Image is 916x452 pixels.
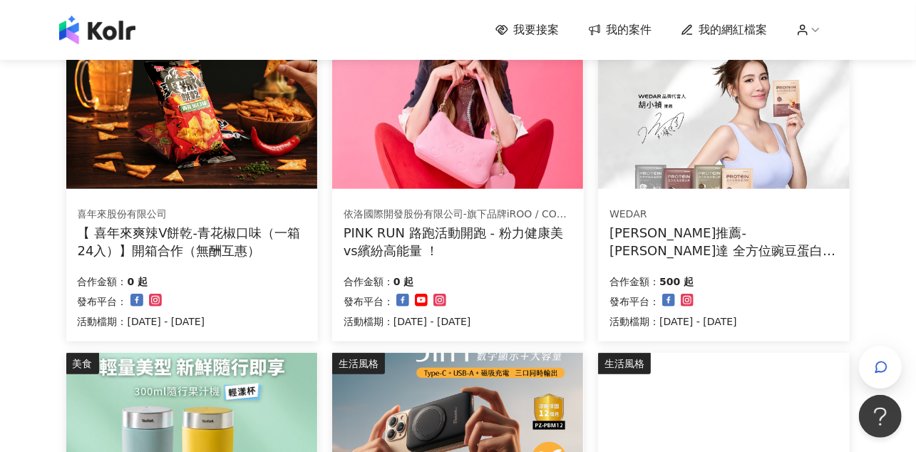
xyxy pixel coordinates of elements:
div: WEDAR [609,207,838,222]
a: 我的網紅檔案 [681,22,768,38]
div: [PERSON_NAME]推薦-[PERSON_NAME]達 全方位豌豆蛋白飲 (互惠合作檔） [609,224,838,260]
span: 我的網紅檔案 [699,22,768,38]
p: 活動檔期：[DATE] - [DATE] [78,313,205,330]
p: 合作金額： [78,273,128,290]
p: 活動檔期：[DATE] - [DATE] [344,313,471,330]
a: 我的案件 [588,22,652,38]
p: 活動檔期：[DATE] - [DATE] [609,313,737,330]
iframe: Help Scout Beacon - Open [859,395,902,438]
p: 發布平台： [344,293,393,310]
p: 發布平台： [78,293,128,310]
p: 0 起 [128,273,148,290]
span: 我的案件 [607,22,652,38]
div: 喜年來股份有限公司 [78,207,306,222]
p: 500 起 [659,273,694,290]
img: logo [59,16,135,44]
p: 合作金額： [344,273,393,290]
a: 我要接案 [495,22,560,38]
p: 合作金額： [609,273,659,290]
div: PINK RUN 路跑活動開跑 - 粉力健康美vs繽紛高能量 ！ [344,224,572,260]
div: 生活風格 [332,353,385,374]
div: 美食 [66,353,99,374]
div: 生活風格 [598,353,651,374]
p: 發布平台： [609,293,659,310]
div: 【 喜年來爽辣V餅乾-青花椒口味（一箱24入）】開箱合作（無酬互惠） [78,224,307,260]
span: 我要接案 [514,22,560,38]
div: 依洛國際開發股份有限公司-旗下品牌iROO / COZY PUNCH [344,207,572,222]
p: 0 起 [393,273,414,290]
